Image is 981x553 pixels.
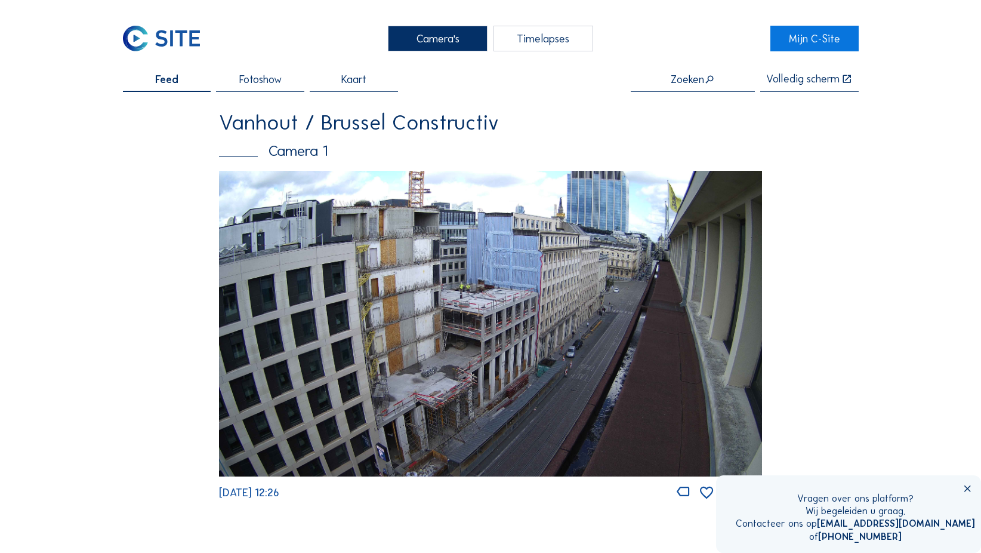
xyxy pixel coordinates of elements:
div: Vragen over ons platform? [736,492,975,505]
a: C-SITE Logo [123,26,211,51]
img: Image [219,171,761,476]
span: [DATE] 12:26 [219,486,279,499]
div: Camera's [388,26,488,51]
div: Timelapses [493,26,594,51]
span: Kaart [341,74,366,85]
div: Contacteer ons op [736,517,975,530]
div: Vanhout / Brussel Constructiv [219,112,761,133]
div: Wij begeleiden u graag. [736,505,975,517]
a: [EMAIL_ADDRESS][DOMAIN_NAME] [817,518,975,529]
span: Fotoshow [239,74,282,85]
div: Camera 1 [219,143,761,158]
div: of [736,530,975,543]
a: Mijn C-Site [770,26,859,51]
span: Feed [155,74,178,85]
img: C-SITE Logo [123,26,200,51]
div: Volledig scherm [766,73,840,85]
a: [PHONE_NUMBER] [818,531,902,542]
